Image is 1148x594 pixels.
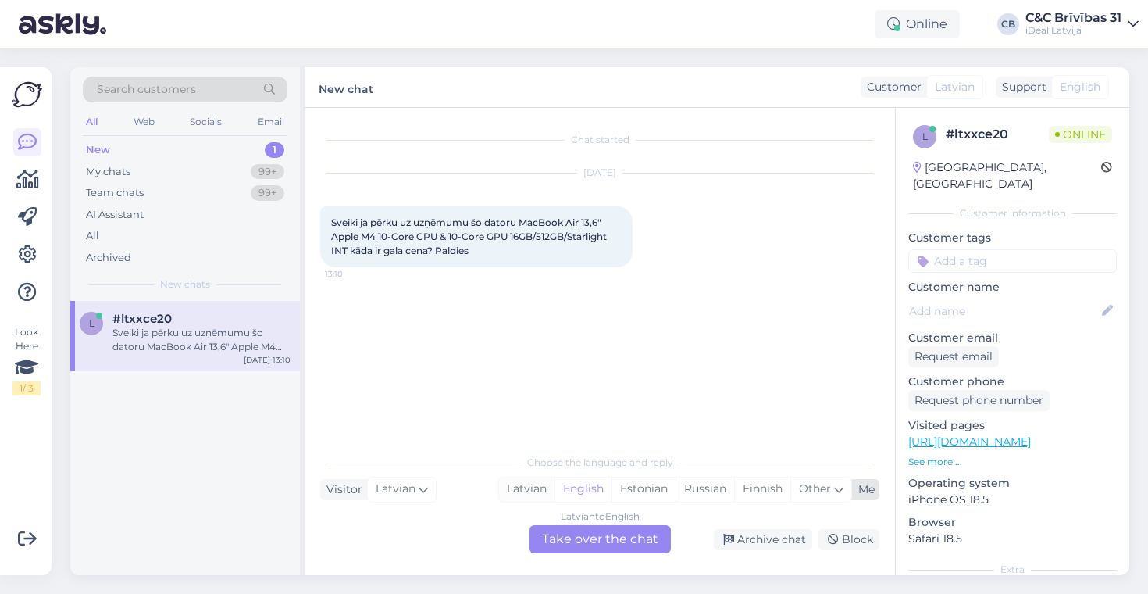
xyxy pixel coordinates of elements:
div: Web [130,112,158,132]
div: Extra [908,563,1117,577]
p: Customer tags [908,230,1117,246]
div: New [86,142,110,158]
span: l [922,131,928,142]
div: Block [818,529,879,550]
div: Estonian [611,478,676,501]
div: Choose the language and reply [320,456,879,470]
input: Add name [909,302,1099,320]
div: CB [997,13,1019,35]
p: iPhone OS 18.5 [908,492,1117,508]
img: Askly Logo [12,80,42,109]
div: # ltxxce20 [946,125,1049,144]
div: [DATE] 13:10 [244,354,291,366]
div: iDeal Latvija [1025,24,1121,37]
div: Team chats [86,185,144,201]
span: Latvian [376,481,415,498]
div: Request phone number [908,390,1050,411]
span: Sveiki ja pērku uz uzņēmumu šo datoru MacBook Air 13,6" Apple M4 10-Core CPU & 10-Core GPU 16GB/5... [331,216,609,256]
div: AI Assistant [86,207,144,223]
p: Visited pages [908,417,1117,434]
div: [DATE] [320,166,879,180]
div: My chats [86,164,130,180]
div: Sveiki ja pērku uz uzņēmumu šo datoru MacBook Air 13,6" Apple M4 10-Core CPU & 10-Core GPU 16GB/5... [112,326,291,354]
input: Add a tag [908,249,1117,273]
div: All [86,228,99,244]
div: 1 [265,142,284,158]
div: Archive chat [714,529,812,550]
span: Search customers [97,81,196,98]
p: Customer name [908,279,1117,295]
div: Visitor [320,481,362,498]
div: Request email [908,346,999,367]
div: Take over the chat [529,525,671,553]
span: Online [1049,126,1112,143]
div: Look Here [12,325,41,395]
div: Support [996,79,1046,95]
div: Me [852,481,875,498]
span: New chats [160,277,210,292]
span: English [1060,79,1100,95]
div: [GEOGRAPHIC_DATA], [GEOGRAPHIC_DATA] [913,159,1101,192]
div: Socials [187,112,225,132]
div: All [83,112,101,132]
span: Other [799,481,831,496]
p: Safari 18.5 [908,531,1117,547]
div: C&C Brīvības 31 [1025,12,1121,24]
div: Russian [676,478,734,501]
span: Latvian [935,79,975,95]
div: 99+ [251,185,284,201]
div: Email [255,112,287,132]
p: Operating system [908,475,1117,492]
div: English [554,478,611,501]
div: 1 / 3 [12,381,41,395]
div: 99+ [251,164,284,180]
span: 13:10 [325,268,383,280]
p: Browser [908,514,1117,531]
div: Latvian to English [561,510,640,524]
div: Customer [861,79,922,95]
a: [URL][DOMAIN_NAME] [908,435,1031,449]
p: Customer phone [908,374,1117,390]
div: Latvian [499,478,554,501]
div: Chat started [320,133,879,147]
p: Customer email [908,330,1117,346]
a: C&C Brīvības 31iDeal Latvija [1025,12,1139,37]
span: l [89,317,94,329]
div: Finnish [734,478,790,501]
p: See more ... [908,455,1117,469]
div: Customer information [908,206,1117,220]
div: Online [875,10,960,38]
label: New chat [319,77,373,98]
div: Archived [86,250,131,266]
span: #ltxxce20 [112,312,172,326]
